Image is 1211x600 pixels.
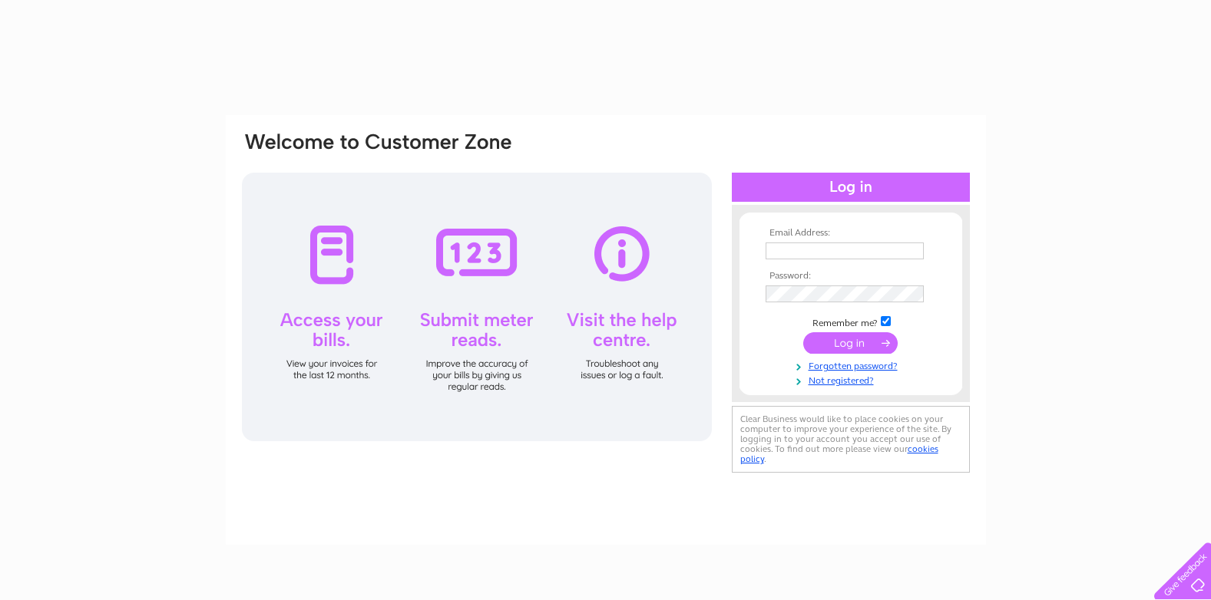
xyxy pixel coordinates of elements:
a: Forgotten password? [766,358,940,372]
a: cookies policy [740,443,938,464]
div: Clear Business would like to place cookies on your computer to improve your experience of the sit... [732,406,970,473]
th: Password: [762,271,940,282]
a: Not registered? [766,372,940,387]
td: Remember me? [762,314,940,329]
input: Submit [803,332,898,354]
th: Email Address: [762,228,940,239]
